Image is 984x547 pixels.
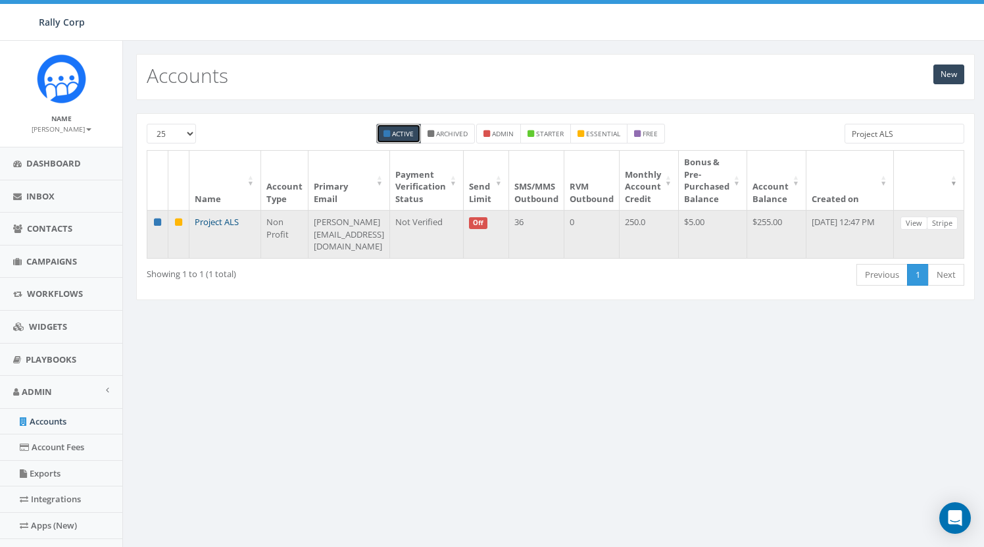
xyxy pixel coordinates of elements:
[509,151,564,210] th: SMS/MMS Outbound
[928,264,964,286] a: Next
[806,151,894,210] th: Created on: activate to sort column ascending
[492,129,514,138] small: admin
[620,210,679,258] td: 250.0
[845,124,964,143] input: Type to search
[927,217,958,230] a: Stripe
[392,129,414,138] small: Active
[26,353,76,365] span: Playbooks
[747,151,806,210] th: Account Balance: activate to sort column ascending
[509,210,564,258] td: 36
[564,151,620,210] th: RVM Outbound
[643,129,658,138] small: free
[27,288,83,300] span: Workflows
[37,54,86,103] img: Icon_1.png
[22,386,52,398] span: Admin
[147,65,228,86] h2: Accounts
[32,122,91,134] a: [PERSON_NAME]
[464,151,509,210] th: Send Limit: activate to sort column ascending
[29,321,67,332] span: Widgets
[564,210,620,258] td: 0
[586,129,620,138] small: essential
[469,217,487,229] span: Off
[308,210,390,258] td: [PERSON_NAME][EMAIL_ADDRESS][DOMAIN_NAME]
[806,210,894,258] td: [DATE] 12:47 PM
[933,65,964,84] a: New
[261,210,308,258] td: Non Profit
[195,216,239,228] a: Project ALS
[32,124,91,134] small: [PERSON_NAME]
[27,222,72,234] span: Contacts
[390,151,464,210] th: Payment Verification Status : activate to sort column ascending
[26,190,55,202] span: Inbox
[907,264,929,286] a: 1
[39,16,85,28] span: Rally Corp
[747,210,806,258] td: $255.00
[536,129,564,138] small: starter
[679,151,747,210] th: Bonus &amp; Pre-Purchased Balance: activate to sort column ascending
[939,502,971,534] div: Open Intercom Messenger
[26,157,81,169] span: Dashboard
[436,129,468,138] small: Archived
[51,114,72,123] small: Name
[856,264,908,286] a: Previous
[390,210,464,258] td: Not Verified
[189,151,261,210] th: Name: activate to sort column ascending
[308,151,390,210] th: Primary Email : activate to sort column ascending
[679,210,747,258] td: $5.00
[147,263,476,280] div: Showing 1 to 1 (1 total)
[26,255,77,267] span: Campaigns
[620,151,679,210] th: Monthly Account Credit: activate to sort column ascending
[900,217,927,230] a: View
[261,151,308,210] th: Account Type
